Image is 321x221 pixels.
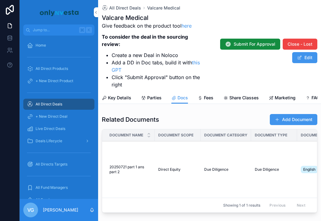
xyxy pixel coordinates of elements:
[23,75,94,86] a: + New Direct Product
[270,114,317,125] button: Add Document
[255,167,293,172] a: Due Diligence
[147,5,180,11] a: Valcare Medical
[223,203,260,208] span: Showing 1 of 1 results
[269,92,296,105] a: Marketing
[23,194,94,205] a: All Funds
[36,114,67,119] span: + New Direct Deal
[109,165,151,174] a: 20250721 part 1 ans part 2
[36,139,62,143] span: Deals Lifecycle
[112,74,201,88] li: Click "Submit Approval" button on the right
[20,36,98,199] div: scrollable content
[36,43,46,48] span: Home
[23,25,94,36] button: Jump to...K
[255,167,279,172] span: Due Diligence
[23,182,94,193] a: All Fund Managers
[303,167,315,172] span: English
[23,123,94,134] a: Live Direct Deals
[36,102,62,107] span: All Direct Deals
[86,28,91,32] span: K
[102,13,201,22] h1: Valcare Medical
[288,41,312,47] span: Close - Lost
[158,133,193,138] span: Document Scope
[36,197,51,202] span: All Funds
[112,51,201,59] li: Create a new Deal in Noloco
[223,92,259,105] a: Share Classes
[43,207,78,213] p: [PERSON_NAME]
[158,167,181,172] span: Direct Equity
[108,95,131,101] span: Key Details
[204,95,213,101] span: Fees
[198,92,213,105] a: Fees
[33,28,77,32] span: Jump to...
[204,167,247,172] a: Due Diligence
[204,133,247,138] span: Document Category
[23,63,94,74] a: All Direct Products
[234,41,275,47] span: Submit For Approval
[23,40,94,51] a: Home
[102,5,141,11] a: All Direct Deals
[275,95,296,101] span: Marketing
[292,52,317,63] button: Edit
[182,23,192,29] a: here
[36,162,67,167] span: All Directs Targets
[23,99,94,110] a: All Direct Deals
[27,206,34,214] span: VG
[36,78,73,83] span: + New Direct Product
[109,133,143,138] span: Document Name
[220,39,280,50] button: Submit For Approval
[255,133,287,138] span: Document Type
[36,185,68,190] span: All Fund Managers
[23,135,94,147] a: Deals Lifecycle
[229,95,259,101] span: Share Classes
[141,92,162,105] a: Parties
[23,159,94,170] a: All Directs Targets
[158,167,197,172] a: Direct Equity
[171,92,188,104] a: Docs
[283,39,317,50] button: Close - Lost
[204,167,228,172] span: Due Diligence
[102,34,188,47] strong: To consider the deal in the sourcing review:
[39,7,79,17] img: App logo
[102,92,131,105] a: Key Details
[36,126,65,131] span: Live Direct Deals
[178,95,188,101] span: Docs
[112,59,201,74] li: Add a DD in Doc tabs, build it with
[102,22,201,29] p: Give feedback on the product tool
[102,115,159,124] h1: Related Documents
[23,111,94,122] a: + New Direct Deal
[109,5,141,11] span: All Direct Deals
[147,95,162,101] span: Parties
[36,66,68,71] span: All Direct Products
